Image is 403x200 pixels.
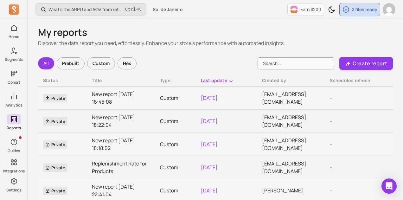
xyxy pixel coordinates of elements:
span: Private [43,164,67,172]
div: All [38,57,54,69]
p: Segments [5,57,23,62]
button: 2 files ready [339,3,380,16]
h1: My reports [38,27,393,38]
td: Custom [155,87,196,110]
td: [EMAIL_ADDRESS][DOMAIN_NAME] [257,87,325,110]
p: Cohort [8,80,20,85]
p: Create report [353,60,387,67]
th: Toggle SortBy [38,75,87,87]
span: - [330,141,332,148]
button: Guides [7,136,21,155]
p: 2 files ready [352,6,377,13]
th: Toggle SortBy [87,75,155,87]
kbd: K [138,7,141,12]
p: [DATE] [201,117,252,125]
img: avatar [383,3,395,16]
a: New report [DATE] 16:45:08 [92,90,150,106]
button: Earn $200 [287,3,324,16]
p: [DATE] [201,164,252,171]
p: Integrations [3,169,25,174]
button: What’s the ARPU and AOV from retained customers?Ctrl+K [35,3,146,16]
td: Custom [155,133,196,156]
kbd: Ctrl [125,6,136,13]
p: Settings [6,188,21,193]
span: Sol de Janeiro [153,6,183,13]
button: Toggle dark mode [325,3,338,16]
a: New report [DATE] 18:22:04 [92,113,150,129]
div: Last update [201,77,252,84]
div: Custom [87,57,115,69]
p: Analytics [5,103,22,108]
th: Toggle SortBy [257,75,325,87]
td: [EMAIL_ADDRESS][DOMAIN_NAME] [257,110,325,133]
p: [DATE] [201,187,252,194]
div: Prebuilt [57,57,85,69]
p: Discover the data report you need, effortlessly. Enhance your store's performance with automated ... [38,39,393,47]
span: Private [43,94,67,102]
th: Toggle SortBy [196,75,257,87]
td: [EMAIL_ADDRESS][DOMAIN_NAME] [257,133,325,156]
p: [DATE] [201,140,252,148]
span: - [330,94,332,101]
td: Custom [155,156,196,179]
a: Replenishment Rate for Products [92,160,150,175]
td: [EMAIL_ADDRESS][DOMAIN_NAME] [257,156,325,179]
p: Earn $200 [300,6,321,13]
p: Guides [8,148,20,153]
p: Home [9,34,19,39]
input: Search [258,57,334,69]
p: Reports [7,126,21,131]
span: - [330,118,332,125]
button: Sol de Janeiro [149,4,187,15]
span: + [125,6,141,13]
div: Hex [118,57,137,69]
td: Custom [155,110,196,133]
th: Toggle SortBy [155,75,196,87]
span: Private [43,140,67,149]
p: [DATE] [201,94,252,102]
th: Toggle SortBy [325,75,393,87]
span: - [330,164,332,171]
div: Open Intercom Messenger [381,178,397,194]
a: New report [DATE] 22:41:04 [92,183,150,198]
span: Private [43,117,67,126]
button: Create report [339,57,393,70]
span: - [330,187,332,194]
span: Private [43,187,67,195]
p: What’s the ARPU and AOV from retained customers? [48,6,123,13]
a: New report [DATE] 18:18:02 [92,137,150,152]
